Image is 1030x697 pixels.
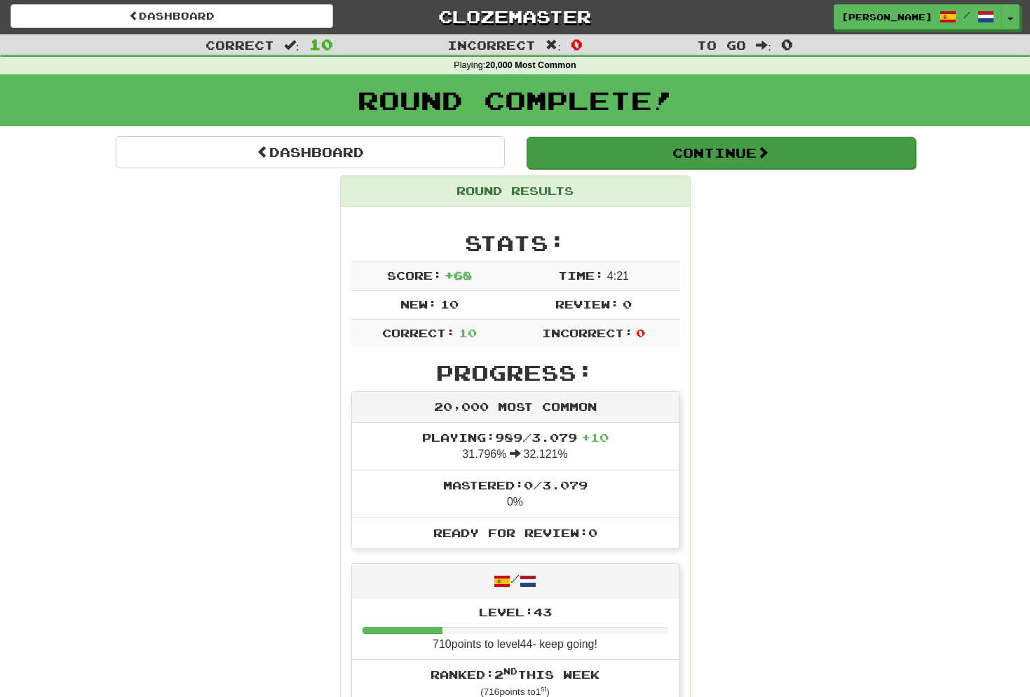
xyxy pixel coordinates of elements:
[443,478,588,492] span: Mastered: 0 / 3.079
[581,431,609,444] span: + 10
[341,176,690,207] div: Round Results
[352,564,679,597] div: /
[284,39,299,51] span: :
[963,10,970,20] span: /
[697,38,746,52] span: To go
[781,36,793,53] span: 0
[623,297,632,311] span: 0
[841,11,933,23] span: [PERSON_NAME]
[480,686,550,697] small: ( 716 points to 1 )
[5,86,1025,114] h1: Round Complete!
[309,36,333,53] span: 10
[636,326,645,339] span: 0
[352,470,679,518] li: 0%
[459,326,477,339] span: 10
[555,297,619,311] span: Review:
[558,269,604,282] span: Time:
[503,666,517,676] sup: nd
[546,39,561,51] span: :
[352,392,679,423] div: 20,000 Most Common
[756,39,771,51] span: :
[352,597,679,661] li: 710 points to level 44 - keep going!
[527,137,916,169] button: Continue
[352,423,679,471] li: 31.796% 32.121%
[387,269,442,282] span: Score:
[834,4,1002,29] a: [PERSON_NAME] /
[116,136,505,168] a: Dashboard
[440,297,459,311] span: 10
[354,4,677,29] a: Clozemaster
[400,297,437,311] span: New:
[542,326,633,339] span: Incorrect:
[541,685,546,693] sup: st
[433,526,597,539] span: Ready for Review: 0
[351,231,679,255] h2: Stats:
[571,36,583,53] span: 0
[382,326,455,339] span: Correct:
[485,60,576,70] strong: 20,000 Most Common
[351,361,679,384] h2: Progress:
[205,38,274,52] span: Correct
[11,4,333,28] a: Dashboard
[431,668,599,681] span: Ranked: 2 this week
[422,431,609,444] span: Playing: 989 / 3.079
[445,269,472,282] span: + 68
[447,38,536,52] span: Incorrect
[607,270,629,282] span: 4 : 21
[479,605,552,618] span: Level: 43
